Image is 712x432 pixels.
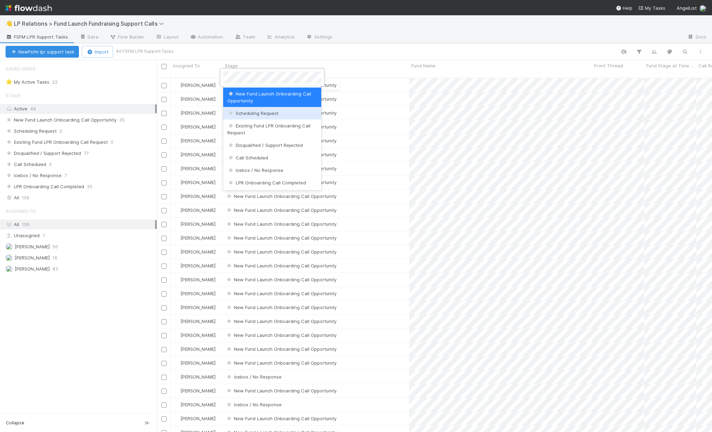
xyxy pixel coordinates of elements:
[227,167,283,173] span: Icebox / No Response
[227,123,310,135] span: Existing Fund LPR Onboarding Call Request
[227,142,303,148] span: Disqualified / Support Rejected
[227,110,278,116] span: Scheduling Request
[227,155,268,160] span: Call Scheduled
[227,91,311,103] span: New Fund Launch Onboarding Call Opportunity
[227,180,306,185] span: LPR Onboarding Call Completed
